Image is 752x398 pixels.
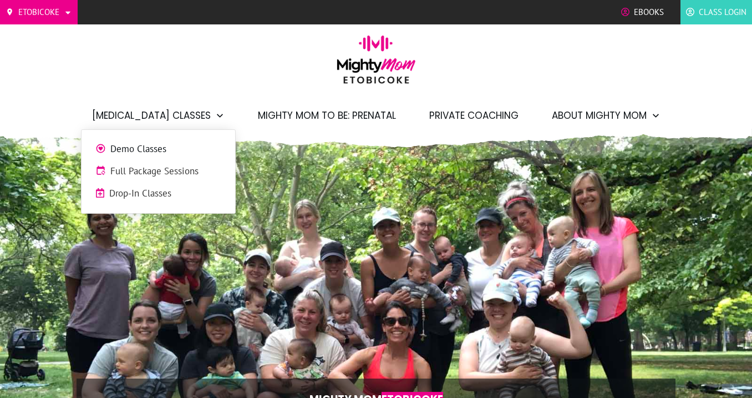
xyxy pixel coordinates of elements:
[87,141,230,158] a: Demo Classes
[634,4,664,21] span: Ebooks
[6,4,72,21] a: Etobicoke
[110,164,221,179] span: Full Package Sessions
[92,106,211,125] span: [MEDICAL_DATA] Classes
[109,187,221,201] span: Drop-In Classes
[429,106,519,125] a: Private Coaching
[18,4,59,21] span: Etobicoke
[92,106,225,125] a: [MEDICAL_DATA] Classes
[686,4,746,21] a: Class Login
[552,106,660,125] a: About Mighty Mom
[110,142,221,157] span: Demo Classes
[87,185,230,202] a: Drop-In Classes
[258,106,396,125] a: Mighty Mom to Be: Prenatal
[552,106,647,125] span: About Mighty Mom
[699,4,746,21] span: Class Login
[87,163,230,180] a: Full Package Sessions
[621,4,664,21] a: Ebooks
